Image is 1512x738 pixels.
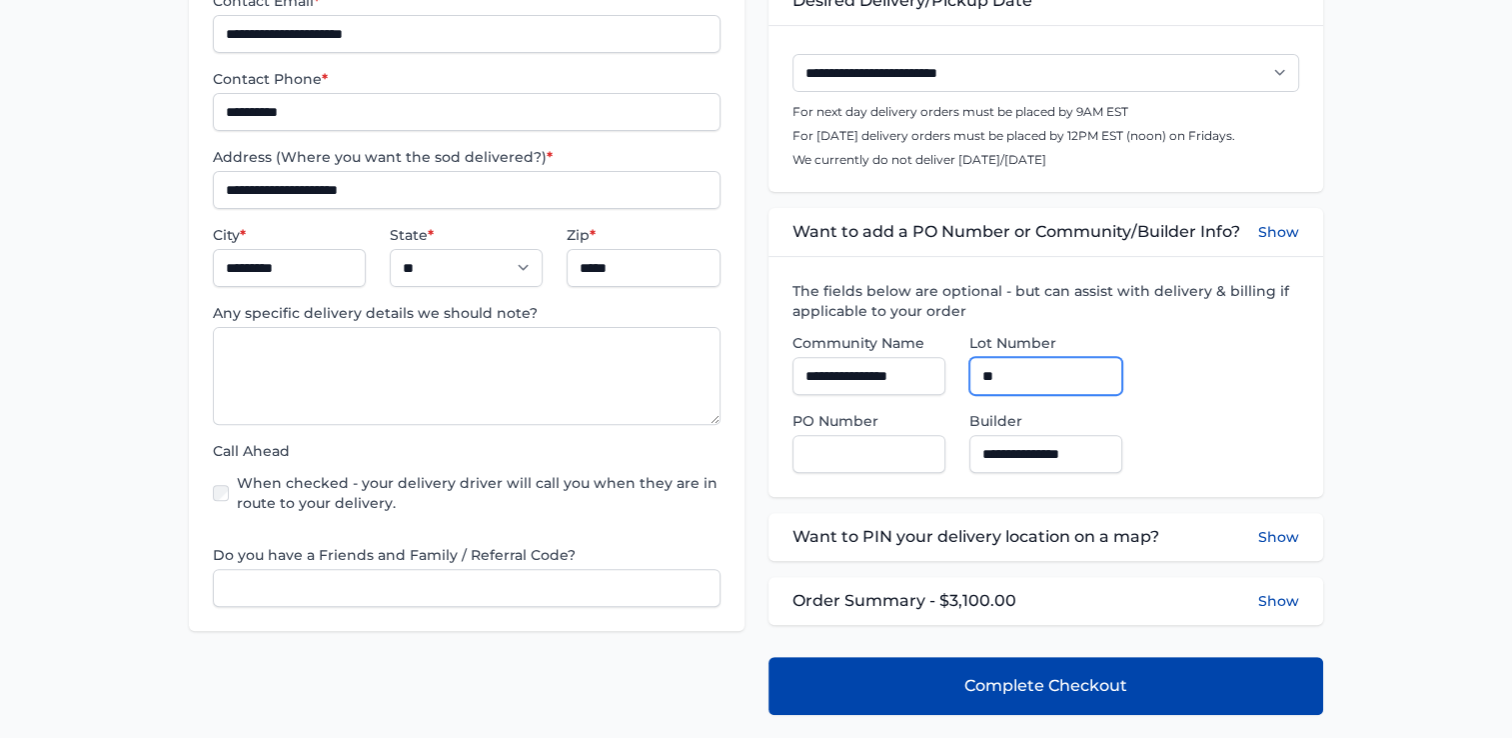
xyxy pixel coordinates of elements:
[969,411,1122,431] label: Builder
[792,220,1240,244] span: Want to add a PO Number or Community/Builder Info?
[792,152,1299,168] p: We currently do not deliver [DATE]/[DATE]
[213,303,720,323] label: Any specific delivery details we should note?
[213,147,720,167] label: Address (Where you want the sod delivered?)
[964,674,1127,698] span: Complete Checkout
[390,225,543,245] label: State
[792,333,945,353] label: Community Name
[237,473,720,513] label: When checked - your delivery driver will call you when they are in route to your delivery.
[213,69,720,89] label: Contact Phone
[792,128,1299,144] p: For [DATE] delivery orders must be placed by 12PM EST (noon) on Fridays.
[792,525,1159,549] span: Want to PIN your delivery location on a map?
[567,225,720,245] label: Zip
[213,225,366,245] label: City
[1258,591,1299,611] button: Show
[1258,525,1299,549] button: Show
[792,281,1299,321] label: The fields below are optional - but can assist with delivery & billing if applicable to your order
[792,104,1299,120] p: For next day delivery orders must be placed by 9AM EST
[213,545,720,565] label: Do you have a Friends and Family / Referral Code?
[792,589,1016,613] span: Order Summary - $3,100.00
[768,657,1323,715] button: Complete Checkout
[1258,220,1299,244] button: Show
[213,441,720,461] label: Call Ahead
[969,333,1122,353] label: Lot Number
[792,411,945,431] label: PO Number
